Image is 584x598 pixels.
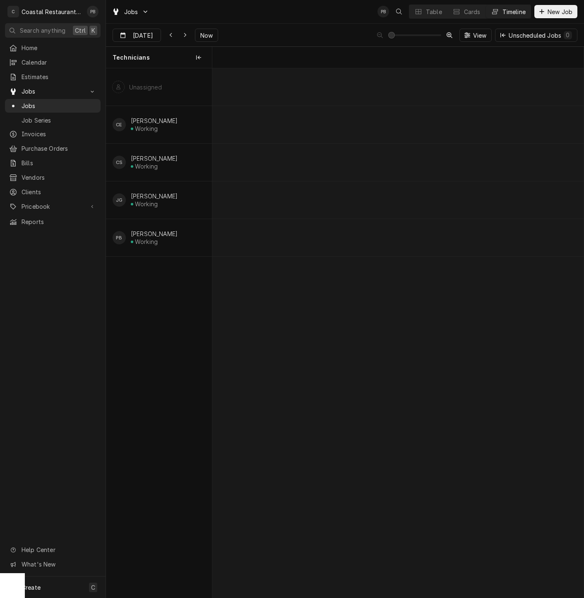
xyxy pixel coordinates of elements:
[113,29,161,42] button: [DATE]
[5,171,101,184] a: Vendors
[546,7,574,16] span: New Job
[129,84,162,91] div: Unassigned
[22,202,84,211] span: Pricebook
[22,584,41,591] span: Create
[22,116,96,125] span: Job Series
[7,6,19,17] div: C
[113,118,126,131] div: CE
[5,215,101,229] a: Reports
[22,560,96,569] span: What's New
[131,193,178,200] div: [PERSON_NAME]
[426,7,442,16] div: Table
[135,125,158,132] div: Working
[113,193,126,207] div: JG
[5,543,101,557] a: Go to Help Center
[106,68,212,598] div: left
[135,200,158,207] div: Working
[199,31,214,40] span: Now
[5,185,101,199] a: Clients
[22,144,96,153] span: Purchase Orders
[22,130,96,138] span: Invoices
[22,58,96,67] span: Calendar
[195,29,218,42] button: Now
[22,101,96,110] span: Jobs
[87,6,99,17] div: Phill Blush's Avatar
[502,7,526,16] div: Timeline
[131,230,178,237] div: [PERSON_NAME]
[20,26,65,35] span: Search anything
[131,155,178,162] div: [PERSON_NAME]
[5,55,101,69] a: Calendar
[495,29,577,42] button: Unscheduled Jobs0
[113,156,126,169] div: Chris Sockriter's Avatar
[459,29,492,42] button: View
[113,156,126,169] div: CS
[5,113,101,127] a: Job Series
[5,23,101,38] button: Search anythingCtrlK
[91,583,95,592] span: C
[91,26,95,35] span: K
[5,200,101,213] a: Go to Pricebook
[5,142,101,155] a: Purchase Orders
[5,70,101,84] a: Estimates
[5,557,101,571] a: Go to What's New
[5,99,101,113] a: Jobs
[75,26,86,35] span: Ctrl
[113,53,150,62] span: Technicians
[534,5,577,18] button: New Job
[124,7,138,16] span: Jobs
[565,31,570,39] div: 0
[113,193,126,207] div: James Gatton's Avatar
[392,5,406,18] button: Open search
[87,6,99,17] div: PB
[5,156,101,170] a: Bills
[135,238,158,245] div: Working
[471,31,488,40] span: View
[5,84,101,98] a: Go to Jobs
[22,188,96,196] span: Clients
[113,118,126,131] div: Carlos Espin's Avatar
[5,41,101,55] a: Home
[22,7,82,16] div: Coastal Restaurant Repair
[377,6,389,17] div: Phill Blush's Avatar
[22,87,84,96] span: Jobs
[131,117,178,124] div: [PERSON_NAME]
[5,127,101,141] a: Invoices
[464,7,481,16] div: Cards
[22,72,96,81] span: Estimates
[509,31,572,40] div: Unscheduled Jobs
[377,6,389,17] div: PB
[113,231,126,244] div: PB
[22,173,96,182] span: Vendors
[22,43,96,52] span: Home
[22,217,96,226] span: Reports
[22,159,96,167] span: Bills
[106,47,212,68] div: Technicians column. SPACE for context menu
[108,5,152,19] a: Go to Jobs
[113,231,126,244] div: Phill Blush's Avatar
[135,163,158,170] div: Working
[22,545,96,554] span: Help Center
